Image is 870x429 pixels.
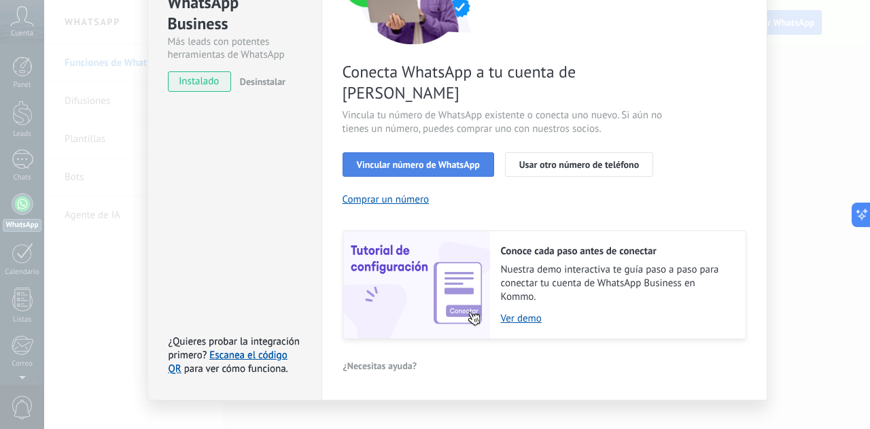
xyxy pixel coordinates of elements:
button: Vincular número de WhatsApp [343,152,494,177]
span: ¿Quieres probar la integración primero? [169,335,300,362]
span: ¿Necesitas ayuda? [343,361,417,371]
span: para ver cómo funciona. [184,362,288,375]
button: Comprar un número [343,193,430,206]
a: Escanea el código QR [169,349,288,375]
span: instalado [169,71,230,92]
span: Vincula tu número de WhatsApp existente o conecta uno nuevo. Si aún no tienes un número, puedes c... [343,109,666,136]
button: Desinstalar [234,71,285,92]
span: Vincular número de WhatsApp [357,160,480,169]
span: Conecta WhatsApp a tu cuenta de [PERSON_NAME] [343,61,666,103]
div: Más leads con potentes herramientas de WhatsApp [168,35,302,61]
span: Nuestra demo interactiva te guía paso a paso para conectar tu cuenta de WhatsApp Business en Kommo. [501,263,732,304]
button: ¿Necesitas ayuda? [343,356,418,376]
span: Desinstalar [240,75,285,88]
span: Usar otro número de teléfono [519,160,639,169]
h2: Conoce cada paso antes de conectar [501,245,732,258]
a: Ver demo [501,312,732,325]
button: Usar otro número de teléfono [505,152,653,177]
